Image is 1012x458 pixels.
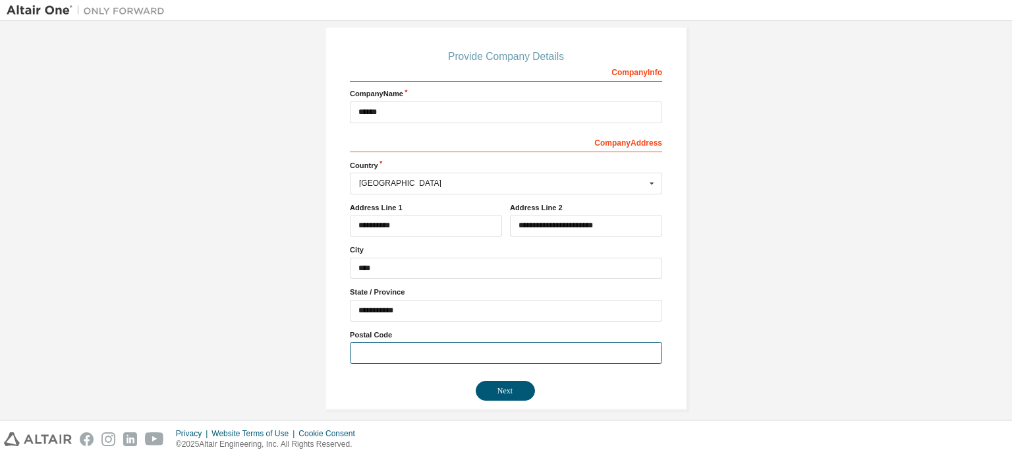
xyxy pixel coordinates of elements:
[476,381,535,401] button: Next
[211,428,298,439] div: Website Terms of Use
[145,432,164,446] img: youtube.svg
[350,53,662,61] div: Provide Company Details
[350,287,662,297] label: State / Province
[350,88,662,99] label: Company Name
[350,329,662,340] label: Postal Code
[350,202,502,213] label: Address Line 1
[350,61,662,82] div: Company Info
[359,179,646,187] div: [GEOGRAPHIC_DATA]
[4,432,72,446] img: altair_logo.svg
[510,202,662,213] label: Address Line 2
[7,4,171,17] img: Altair One
[80,432,94,446] img: facebook.svg
[298,428,362,439] div: Cookie Consent
[350,131,662,152] div: Company Address
[350,244,662,255] label: City
[176,428,211,439] div: Privacy
[123,432,137,446] img: linkedin.svg
[350,160,662,171] label: Country
[101,432,115,446] img: instagram.svg
[176,439,363,450] p: © 2025 Altair Engineering, Inc. All Rights Reserved.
